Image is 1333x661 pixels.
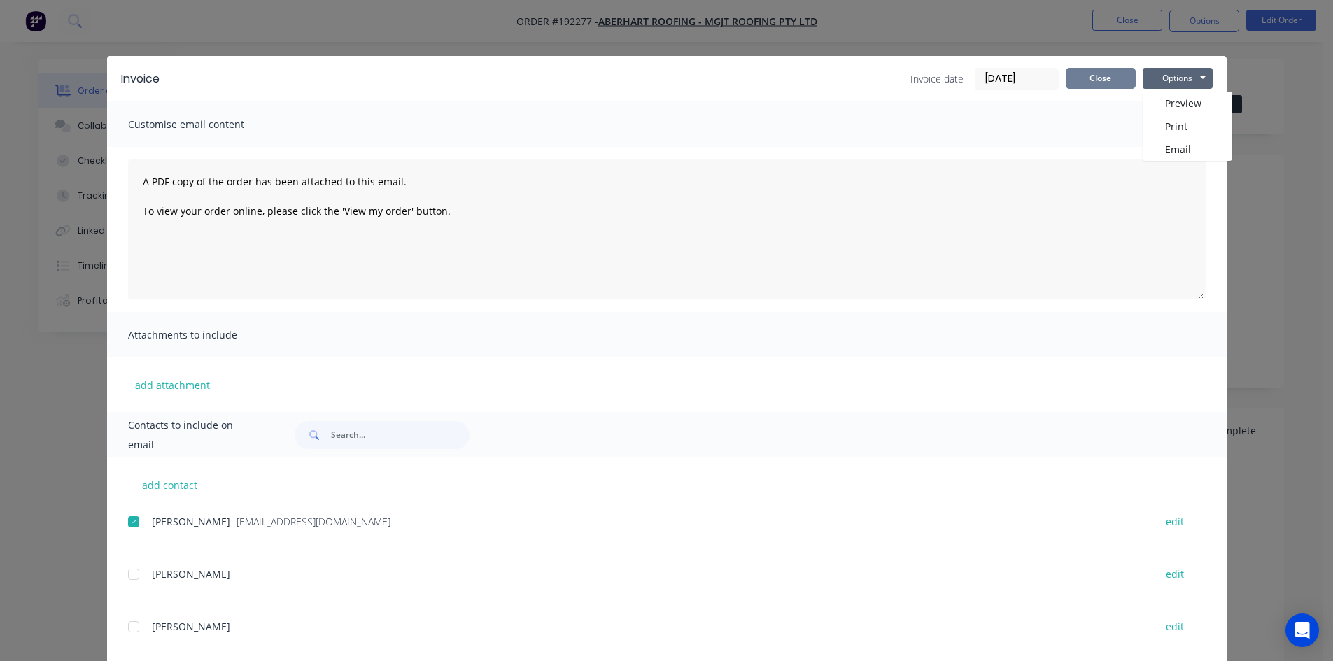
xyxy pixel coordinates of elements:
[331,421,470,449] input: Search...
[1143,138,1232,161] button: Email
[1157,512,1192,531] button: edit
[1066,68,1136,89] button: Close
[128,115,282,134] span: Customise email content
[128,474,212,495] button: add contact
[152,567,230,581] span: [PERSON_NAME]
[230,515,390,528] span: - [EMAIL_ADDRESS][DOMAIN_NAME]
[910,71,964,86] span: Invoice date
[128,159,1206,299] textarea: A PDF copy of the order has been attached to this email. To view your order online, please click ...
[1157,564,1192,583] button: edit
[1157,617,1192,636] button: edit
[152,515,230,528] span: [PERSON_NAME]
[121,71,160,87] div: Invoice
[1143,115,1232,138] button: Print
[1143,92,1232,115] button: Preview
[1143,68,1213,89] button: Options
[152,620,230,633] span: [PERSON_NAME]
[128,374,217,395] button: add attachment
[1285,613,1319,647] div: Open Intercom Messenger
[128,325,282,345] span: Attachments to include
[128,415,260,455] span: Contacts to include on email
